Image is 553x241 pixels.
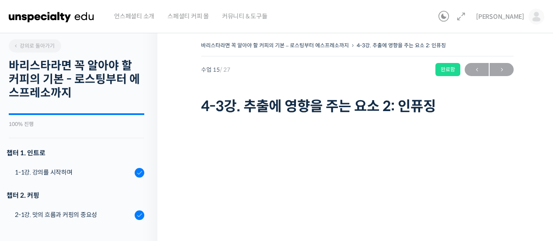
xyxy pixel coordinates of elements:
span: → [490,64,514,76]
div: 챕터 2. 커핑 [7,189,144,201]
h2: 바리스타라면 꼭 알아야 할 커피의 기본 - 로스팅부터 에스프레소까지 [9,59,144,100]
div: 100% 진행 [9,122,144,127]
a: 강의로 돌아가기 [9,39,61,52]
a: ←이전 [465,63,489,76]
a: 4-3강. 추출에 영향을 주는 요소 2: 인퓨징 [357,42,446,49]
span: ← [465,64,489,76]
h1: 4-3강. 추출에 영향을 주는 요소 2: 인퓨징 [201,98,514,115]
span: / 27 [220,66,230,73]
div: 1-1강. 강의를 시작하며 [15,168,132,177]
div: 완료함 [435,63,460,76]
h3: 챕터 1. 인트로 [7,147,144,159]
a: 다음→ [490,63,514,76]
div: 2-1강. 맛의 흐름과 커핑의 중요성 [15,210,132,220]
a: 바리스타라면 꼭 알아야 할 커피의 기본 – 로스팅부터 에스프레소까지 [201,42,349,49]
span: [PERSON_NAME] [476,13,524,21]
span: 강의로 돌아가기 [13,42,55,49]
span: 수업 15 [201,67,230,73]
